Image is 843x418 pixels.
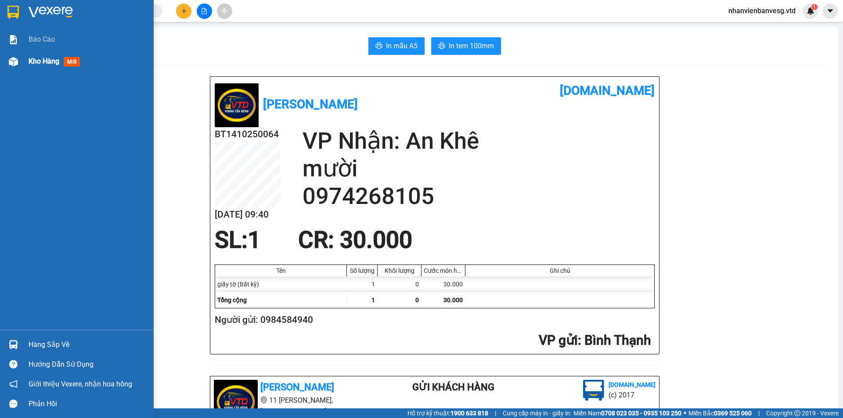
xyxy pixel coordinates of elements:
h2: VP Nhận: An Khê [303,127,655,155]
div: 0974268105 [84,29,159,41]
b: Gửi khách hàng [412,382,494,393]
span: Miền Nam [573,408,681,418]
b: [PERSON_NAME] [260,382,334,393]
span: aim [221,8,227,14]
span: plus [181,8,187,14]
span: Miền Bắc [688,408,752,418]
span: CR : 30.000 [298,226,412,254]
span: 1 [248,226,261,254]
img: warehouse-icon [9,340,18,349]
button: file-add [197,4,212,19]
span: SL: [215,226,248,254]
b: [DOMAIN_NAME] [609,381,656,388]
span: 30.000 [443,297,463,304]
span: Hỗ trợ kỹ thuật: [407,408,488,418]
span: Tổng cộng [217,297,247,304]
div: Hàng sắp về [29,338,147,351]
div: 30.000 [421,276,465,292]
img: solution-icon [9,35,18,44]
span: Giới thiệu Vexere, nhận hoa hồng [29,379,132,389]
h2: BT1410250064 [215,127,281,142]
b: [DOMAIN_NAME] [560,83,655,98]
button: plus [176,4,191,19]
button: aim [217,4,232,19]
h2: 0974268105 [303,182,655,210]
button: printerIn mẫu A5 [368,37,425,55]
div: giấy tờ (Bất kỳ) [215,276,347,292]
img: logo.jpg [215,83,259,127]
span: printer [375,42,382,50]
h2: Người gửi: 0984584940 [215,313,651,327]
span: 0 [415,297,419,304]
div: Bình Thạnh [7,7,78,18]
span: In tem 100mm [449,40,494,51]
span: Báo cáo [29,34,55,45]
div: Khối lượng [380,267,419,274]
div: mười [84,18,159,29]
span: notification [9,380,18,388]
div: 0984584940 [7,18,78,30]
span: 1 [813,4,816,10]
h2: : Bình Thạnh [215,332,651,350]
span: CR : [7,47,20,56]
b: [PERSON_NAME] [263,97,358,111]
span: file-add [201,8,207,14]
span: copyright [794,410,800,416]
strong: 0708 023 035 - 0935 103 250 [601,410,681,417]
sup: 1 [811,4,818,10]
div: Tên [217,267,344,274]
li: (c) 2017 [609,389,656,400]
span: Kho hàng [29,57,59,65]
div: Hướng dẫn sử dụng [29,358,147,371]
button: printerIn tem 100mm [431,37,501,55]
span: VP gửi [539,332,578,348]
div: Ghi chú [468,267,652,274]
span: Gửi: [7,8,21,18]
div: Cước món hàng [424,267,463,274]
div: 1 [347,276,378,292]
span: Cung cấp máy in - giấy in: [503,408,571,418]
div: Số lượng [349,267,375,274]
span: 1 [371,297,375,304]
span: | [758,408,760,418]
span: question-circle [9,360,18,368]
span: Nhận: [84,8,105,18]
span: environment [260,397,267,404]
img: warehouse-icon [9,57,18,66]
span: In mẫu A5 [386,40,418,51]
img: logo.jpg [583,380,604,401]
span: mới [64,57,80,67]
div: Phản hồi [29,397,147,411]
span: message [9,400,18,408]
span: nhanvienbanvesg.vtd [721,5,803,16]
span: ⚪️ [684,411,686,415]
div: Tên hàng: giấy tờ ( : 1 ) [7,62,159,73]
div: 0 [378,276,421,292]
span: SL [90,61,101,73]
span: | [495,408,496,418]
img: icon-new-feature [807,7,814,15]
strong: 0369 525 060 [714,410,752,417]
h2: mười [303,155,655,182]
div: 30.000 [7,46,79,57]
strong: 1900 633 818 [450,410,488,417]
h2: [DATE] 09:40 [215,207,281,222]
img: logo-vxr [7,6,19,19]
button: caret-down [822,4,838,19]
span: printer [438,42,445,50]
div: An Khê [84,7,159,18]
span: caret-down [826,7,834,15]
